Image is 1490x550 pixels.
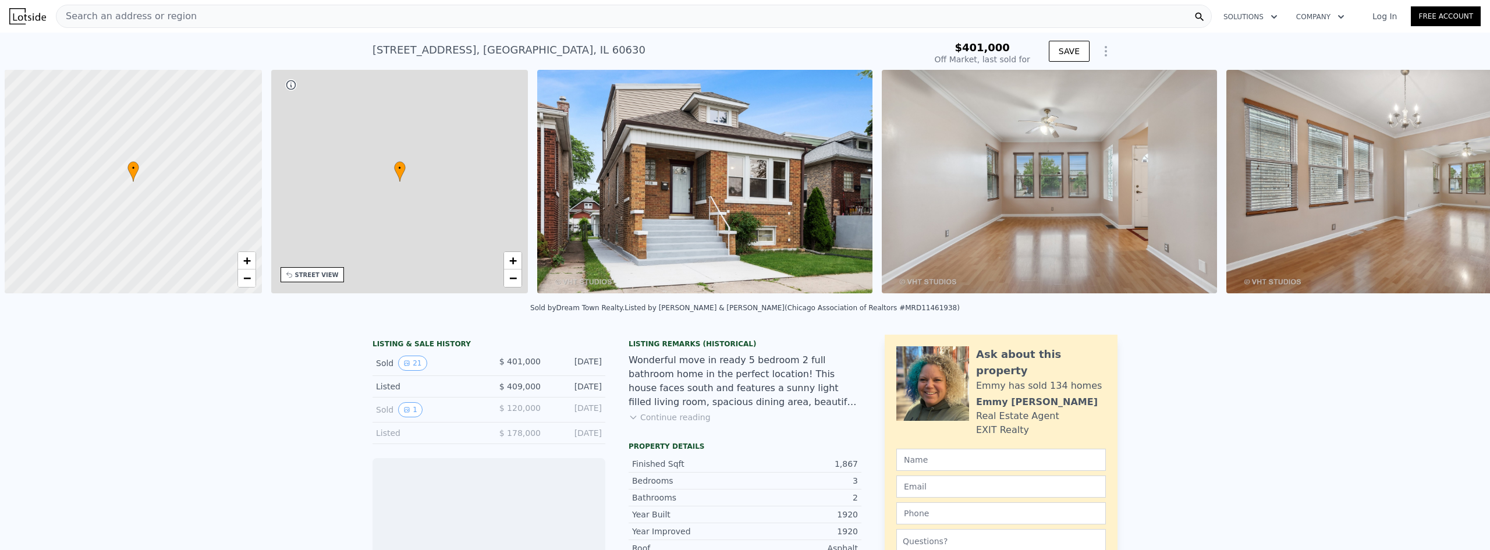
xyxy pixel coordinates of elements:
[127,163,139,173] span: •
[976,379,1102,393] div: Emmy has sold 134 homes
[1094,40,1117,63] button: Show Options
[882,70,1217,293] img: Sale: 13273066 Parcel: 21879202
[976,423,1029,437] div: EXIT Realty
[1214,6,1287,27] button: Solutions
[896,449,1106,471] input: Name
[976,409,1059,423] div: Real Estate Agent
[632,458,745,470] div: Finished Sqft
[955,41,1010,54] span: $401,000
[499,403,541,413] span: $ 120,000
[243,271,250,285] span: −
[504,269,521,287] a: Zoom out
[56,9,197,23] span: Search an address or region
[625,304,960,312] div: Listed by [PERSON_NAME] & [PERSON_NAME] (Chicago Association of Realtors #MRD11461938)
[629,411,711,423] button: Continue reading
[509,253,517,268] span: +
[745,475,858,487] div: 3
[632,526,745,537] div: Year Improved
[896,502,1106,524] input: Phone
[499,357,541,366] span: $ 401,000
[376,402,480,417] div: Sold
[550,427,602,439] div: [DATE]
[238,252,256,269] a: Zoom in
[745,526,858,537] div: 1920
[504,252,521,269] a: Zoom in
[745,492,858,503] div: 2
[1049,41,1090,62] button: SAVE
[394,161,406,182] div: •
[499,428,541,438] span: $ 178,000
[372,42,645,58] div: [STREET_ADDRESS] , [GEOGRAPHIC_DATA] , IL 60630
[745,509,858,520] div: 1920
[1358,10,1411,22] a: Log In
[372,339,605,351] div: LISTING & SALE HISTORY
[238,269,256,287] a: Zoom out
[537,70,872,293] img: Sale: 13273066 Parcel: 21879202
[632,509,745,520] div: Year Built
[1411,6,1481,26] a: Free Account
[398,402,423,417] button: View historical data
[1287,6,1354,27] button: Company
[376,427,480,439] div: Listed
[509,271,517,285] span: −
[896,476,1106,498] input: Email
[243,253,250,268] span: +
[629,353,861,409] div: Wonderful move in ready 5 bedroom 2 full bathroom home in the perfect location! This house faces ...
[629,339,861,349] div: Listing Remarks (Historical)
[935,54,1030,65] div: Off Market, last sold for
[632,492,745,503] div: Bathrooms
[629,442,861,451] div: Property details
[745,458,858,470] div: 1,867
[499,382,541,391] span: $ 409,000
[632,475,745,487] div: Bedrooms
[550,381,602,392] div: [DATE]
[550,402,602,417] div: [DATE]
[530,304,625,312] div: Sold by Dream Town Realty .
[9,8,46,24] img: Lotside
[398,356,427,371] button: View historical data
[976,346,1106,379] div: Ask about this property
[394,163,406,173] span: •
[127,161,139,182] div: •
[550,356,602,371] div: [DATE]
[295,271,339,279] div: STREET VIEW
[976,395,1098,409] div: Emmy [PERSON_NAME]
[376,356,480,371] div: Sold
[376,381,480,392] div: Listed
